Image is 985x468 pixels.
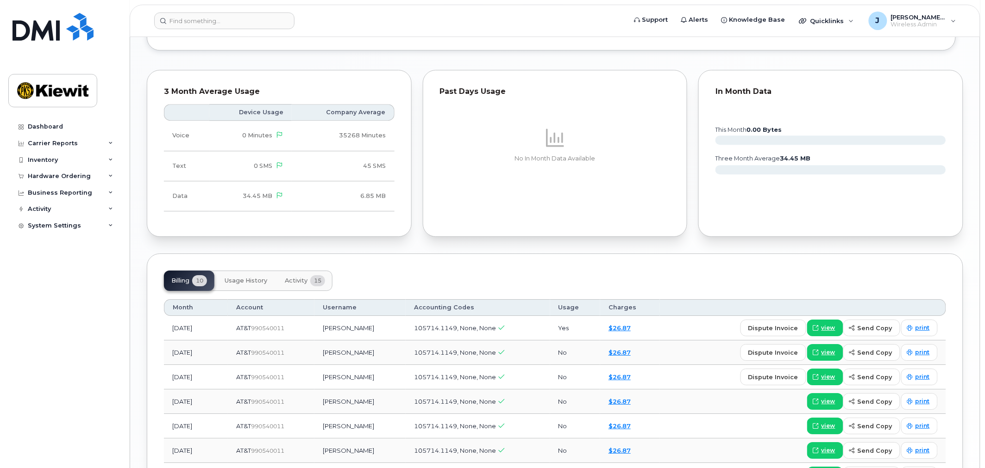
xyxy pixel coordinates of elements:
th: Accounting Codes [406,299,550,316]
span: send copy [858,422,892,431]
span: send copy [858,373,892,382]
span: 105714.1149, None, None [414,324,496,332]
span: send copy [858,446,892,455]
span: view [822,397,835,406]
a: print [901,369,938,385]
span: print [916,324,930,332]
span: view [822,373,835,381]
td: Voice [164,121,209,151]
span: print [916,348,930,357]
a: print [901,344,938,361]
a: $26.87 [609,398,631,405]
button: dispute invoice [740,369,806,385]
button: send copy [843,442,900,459]
a: view [807,320,843,336]
td: 45 SMS [292,151,395,181]
td: [DATE] [164,438,228,463]
span: 990540011 [251,447,284,454]
a: Knowledge Base [715,11,792,29]
th: Device Usage [209,104,292,121]
div: Jayna.Robinson [862,12,963,30]
div: In Month Data [715,87,946,96]
span: 105714.1149, None, None [414,373,496,381]
td: [DATE] [164,365,228,389]
span: AT&T [236,349,251,356]
button: send copy [843,344,900,361]
td: [PERSON_NAME] [314,414,406,438]
tspan: 34.45 MB [780,155,811,162]
span: Alerts [689,15,709,25]
button: send copy [843,320,900,336]
span: Quicklinks [810,17,844,25]
td: [DATE] [164,316,228,340]
iframe: Messenger Launcher [945,428,978,461]
a: view [807,369,843,385]
th: Month [164,299,228,316]
td: [PERSON_NAME] [314,389,406,414]
a: $26.87 [609,324,631,332]
td: No [550,438,600,463]
span: 0 Minutes [242,132,272,139]
span: 105714.1149, None, None [414,422,496,430]
span: 990540011 [251,325,284,332]
span: send copy [858,324,892,333]
span: 15 [310,275,325,286]
span: AT&T [236,422,251,430]
span: 105714.1149, None, None [414,349,496,356]
span: Usage History [225,277,267,284]
p: No In Month Data Available [440,154,671,163]
span: Activity [285,277,307,284]
span: AT&T [236,398,251,405]
span: dispute invoice [748,373,798,382]
button: send copy [843,369,900,385]
th: Username [314,299,406,316]
span: 105714.1149, None, None [414,398,496,405]
td: [DATE] [164,389,228,414]
span: J [876,15,880,26]
tspan: 0.00 Bytes [747,126,782,133]
span: AT&T [236,373,251,381]
span: [PERSON_NAME].[PERSON_NAME] [891,13,947,21]
a: print [901,418,938,434]
span: 990540011 [251,423,284,430]
text: this month [715,126,782,133]
a: view [807,393,843,410]
td: No [550,414,600,438]
button: dispute invoice [740,344,806,361]
td: [DATE] [164,340,228,365]
span: print [916,446,930,455]
span: 990540011 [251,349,284,356]
a: view [807,344,843,361]
th: Charges [600,299,659,316]
span: 34.45 MB [243,192,272,199]
span: print [916,373,930,381]
a: print [901,320,938,336]
span: AT&T [236,447,251,454]
th: Account [228,299,314,316]
span: 0 SMS [254,162,272,169]
td: No [550,365,600,389]
span: send copy [858,348,892,357]
td: 35268 Minutes [292,121,395,151]
div: Quicklinks [793,12,860,30]
a: Support [628,11,675,29]
a: $26.87 [609,373,631,381]
span: print [916,422,930,430]
a: print [901,442,938,459]
a: view [807,418,843,434]
span: 990540011 [251,398,284,405]
span: view [822,446,835,455]
span: view [822,348,835,357]
button: dispute invoice [740,320,806,336]
span: send copy [858,397,892,406]
span: print [916,397,930,406]
text: three month average [715,155,811,162]
th: Company Average [292,104,395,121]
a: Alerts [675,11,715,29]
th: Usage [550,299,600,316]
td: No [550,340,600,365]
span: Knowledge Base [729,15,785,25]
div: 3 Month Average Usage [164,87,395,96]
td: Yes [550,316,600,340]
a: $26.87 [609,422,631,430]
